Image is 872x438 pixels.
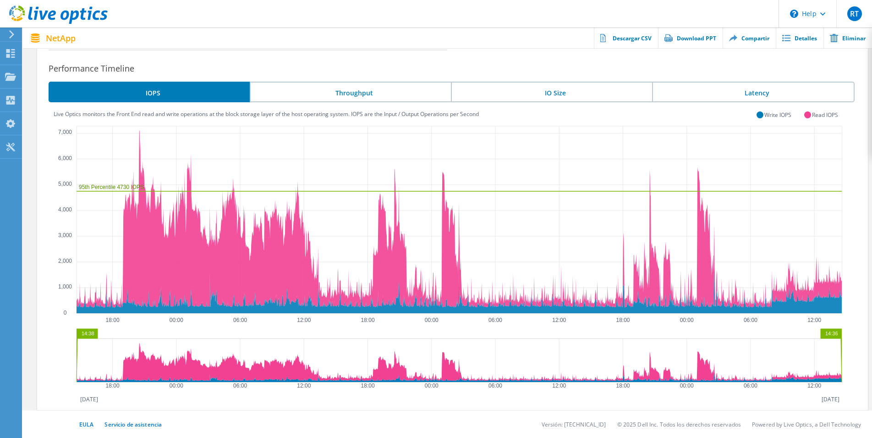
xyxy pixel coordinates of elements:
[825,331,838,336] text: 14:36
[552,317,566,323] text: 12:00
[58,181,72,187] text: 5,000
[744,383,757,389] text: 06:00
[776,28,823,48] a: Detalles
[425,317,439,323] text: 00:00
[58,258,72,264] text: 2,000
[54,110,479,118] label: Live Optics monitors the Front End read and write operations at the block storage layer of the ho...
[617,421,741,428] li: © 2025 Dell Inc. Todos los derechos reservados
[425,383,439,389] text: 00:00
[361,383,375,389] text: 18:00
[823,28,872,48] a: Eliminar
[807,383,821,389] text: 12:00
[106,383,120,389] text: 18:00
[58,155,72,161] text: 6,000
[170,383,183,389] text: 00:00
[552,383,566,389] text: 12:00
[79,184,144,190] text: 95th Percentile 4730 IOPS
[104,421,162,428] a: Servicio de asistencia
[616,317,630,323] text: 18:00
[58,283,72,290] text: 1,000
[79,421,93,428] a: EULA
[49,82,250,102] li: IOPS
[723,28,776,48] a: Compartir
[616,383,630,389] text: 18:00
[361,317,375,323] text: 18:00
[822,395,839,403] label: [DATE]
[652,82,854,102] li: Latency
[812,111,838,119] label: Read IOPS
[594,28,658,48] a: Descargar CSV
[807,317,821,323] text: 12:00
[80,395,98,403] label: [DATE]
[46,34,76,42] span: NetApp
[233,317,247,323] text: 06:00
[680,383,694,389] text: 00:00
[64,310,67,316] text: 0
[106,317,120,323] text: 18:00
[233,383,247,389] text: 06:00
[82,331,94,336] text: 14:38
[764,111,791,119] label: Write IOPS
[49,62,868,75] h3: Performance Timeline
[9,19,108,26] a: Live Optics Dashboard
[297,317,311,323] text: 12:00
[790,10,798,18] svg: \n
[58,232,72,238] text: 3,000
[58,129,72,135] text: 7,000
[297,383,311,389] text: 12:00
[451,82,652,102] li: IO Size
[542,421,606,428] li: Versión: [TECHNICAL_ID]
[658,28,723,48] a: Download PPT
[250,82,451,102] li: Throughput
[744,317,757,323] text: 06:00
[58,206,72,213] text: 4,000
[752,421,861,428] li: Powered by Live Optics, a Dell Technology
[488,317,502,323] text: 06:00
[680,317,694,323] text: 00:00
[850,10,859,17] span: RT
[488,383,502,389] text: 06:00
[170,317,183,323] text: 00:00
